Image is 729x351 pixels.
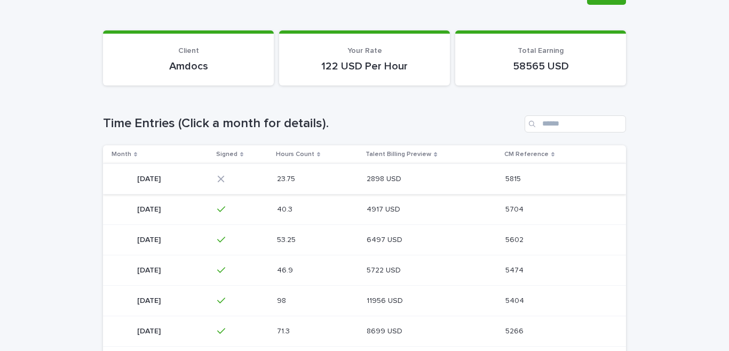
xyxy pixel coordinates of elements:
tr: [DATE][DATE] 71.371.3 8699 USD8699 USD 52665266 [103,316,626,346]
p: 11956 USD [367,294,405,306]
p: 98 [277,294,288,306]
p: 5815 [505,173,523,184]
p: Hours Count [276,149,314,160]
p: Talent Billing Preview [366,149,431,160]
tr: [DATE][DATE] 46.946.9 5722 USD5722 USD 54745474 [103,255,626,285]
p: 5266 [505,325,526,336]
p: 5602 [505,233,526,245]
p: 58565 USD [468,60,613,73]
tr: [DATE][DATE] 9898 11956 USD11956 USD 54045404 [103,285,626,316]
p: [DATE] [137,233,163,245]
p: 2898 USD [367,173,403,184]
p: 6497 USD [367,233,405,245]
p: Amdocs [116,60,261,73]
tr: [DATE][DATE] 23.7523.75 2898 USD2898 USD 58155815 [103,163,626,194]
p: 5704 [505,203,526,214]
p: [DATE] [137,325,163,336]
input: Search [525,115,626,132]
h1: Time Entries (Click a month for details). [103,116,520,131]
p: [DATE] [137,294,163,306]
p: CM Reference [504,149,549,160]
p: [DATE] [137,173,163,184]
p: [DATE] [137,264,163,275]
p: 71.3 [277,325,292,336]
p: Signed [216,149,237,160]
p: [DATE] [137,203,163,214]
p: 8699 USD [367,325,405,336]
p: 5404 [505,294,526,306]
p: 53.25 [277,233,298,245]
p: 40.3 [277,203,295,214]
p: 5722 USD [367,264,403,275]
p: 5474 [505,264,526,275]
span: Your Rate [347,47,382,54]
tr: [DATE][DATE] 40.340.3 4917 USD4917 USD 57045704 [103,194,626,224]
p: 4917 USD [367,203,402,214]
p: 46.9 [277,264,295,275]
span: Total Earning [518,47,564,54]
span: Client [178,47,199,54]
p: 23.75 [277,173,297,184]
tr: [DATE][DATE] 53.2553.25 6497 USD6497 USD 56025602 [103,224,626,255]
p: 122 USD Per Hour [292,60,437,73]
p: Month [112,149,131,160]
